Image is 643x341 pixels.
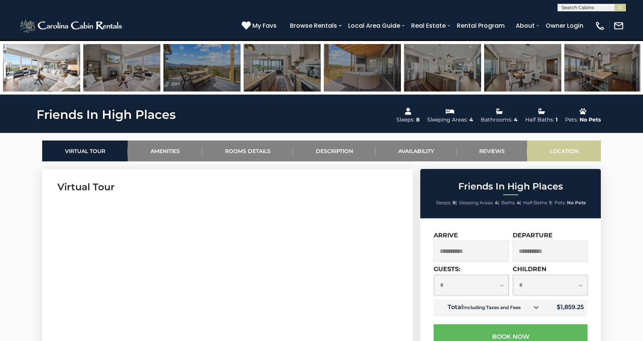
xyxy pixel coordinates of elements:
[434,299,545,317] td: Total
[453,19,508,32] a: Rental Program
[422,182,599,191] h2: Friends In High Places
[501,200,516,205] span: Baths:
[459,200,494,205] span: Sleeping Areas:
[595,21,605,31] img: phone-regular-white.png
[495,200,498,205] strong: 4
[545,299,588,317] td: $1,859.25
[542,19,587,32] a: Owner Login
[42,141,128,161] a: Virtual Tour
[436,198,457,208] li: |
[128,141,202,161] a: Amenities
[456,141,527,161] a: Reviews
[463,305,521,310] small: Including Taxes and Fees
[501,198,521,208] li: |
[344,19,404,32] a: Local Area Guide
[293,141,375,161] a: Description
[513,232,553,239] label: Departure
[484,44,561,92] img: 168201960
[83,44,160,92] img: 168201957
[549,200,551,205] strong: 1
[512,19,538,32] a: About
[202,141,293,161] a: Rooms Details
[434,232,458,239] label: Arrive
[252,21,277,30] span: My Favs
[527,141,601,161] a: Location
[19,18,124,33] img: White-1-2.png
[564,44,641,92] img: 168201961
[453,200,456,205] strong: 8
[523,198,553,208] li: |
[244,44,321,92] img: 168201962
[613,21,624,31] img: mail-regular-white.png
[567,200,586,205] strong: No Pets
[286,19,341,32] a: Browse Rentals
[434,265,460,273] label: Guests:
[375,141,456,161] a: Availability
[523,200,548,205] span: Half Baths:
[57,180,398,194] h3: Virtual Tour
[242,21,279,31] a: My Favs
[459,198,499,208] li: |
[436,200,451,205] span: Sleeps:
[3,44,80,92] img: 168201958
[554,200,566,205] span: Pets:
[324,44,401,92] img: 168201953
[407,19,450,32] a: Real Estate
[163,44,241,92] img: 168201952
[517,200,520,205] strong: 4
[404,44,481,92] img: 168201963
[513,265,546,273] label: Children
